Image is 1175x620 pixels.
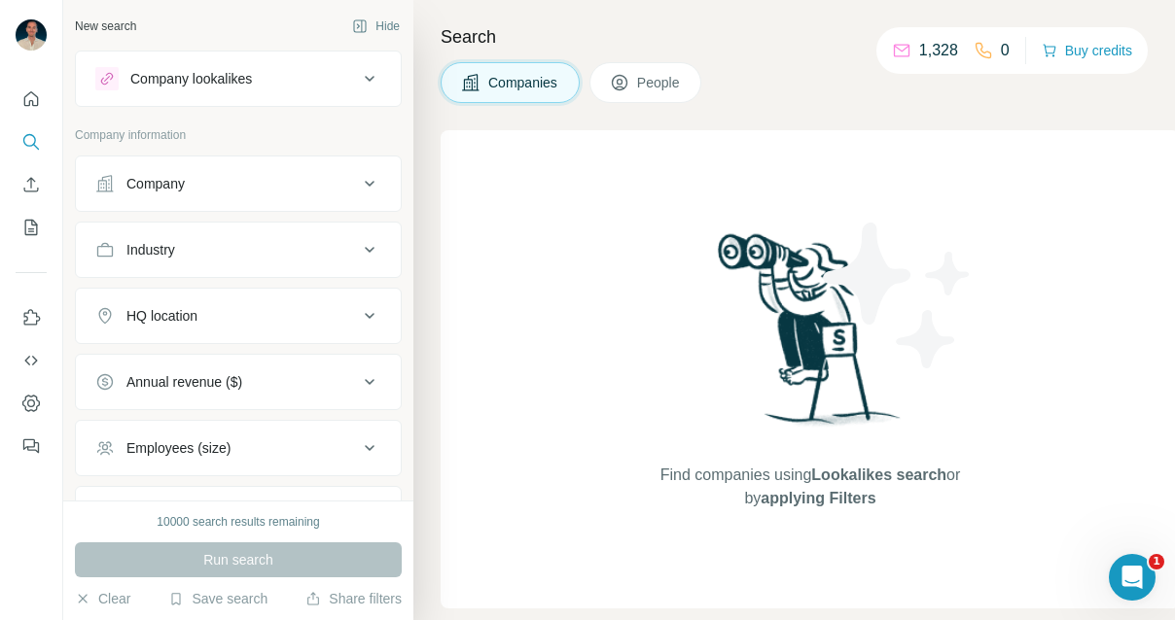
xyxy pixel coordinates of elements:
[655,464,966,510] span: Find companies using or by
[1042,37,1132,64] button: Buy credits
[1149,554,1164,569] span: 1
[76,425,401,471] button: Employees (size)
[126,438,231,458] div: Employees (size)
[16,210,47,245] button: My lists
[811,466,946,483] span: Lookalikes search
[76,293,401,339] button: HQ location
[338,12,413,41] button: Hide
[16,429,47,464] button: Feedback
[130,69,252,88] div: Company lookalikes
[441,23,1152,51] h4: Search
[168,589,267,608] button: Save search
[1001,39,1010,62] p: 0
[761,490,875,506] span: applying Filters
[126,174,185,193] div: Company
[16,167,47,202] button: Enrich CSV
[126,306,197,326] div: HQ location
[126,372,242,392] div: Annual revenue ($)
[305,589,402,608] button: Share filters
[16,19,47,51] img: Avatar
[16,343,47,378] button: Use Surfe API
[637,73,682,92] span: People
[75,17,136,35] div: New search
[488,73,559,92] span: Companies
[16,300,47,335] button: Use Surfe on LinkedIn
[75,126,402,144] p: Company information
[76,359,401,405] button: Annual revenue ($)
[76,55,401,102] button: Company lookalikes
[16,124,47,159] button: Search
[810,208,985,383] img: Surfe Illustration - Stars
[76,226,401,273] button: Industry
[76,491,401,537] button: Technologies
[76,160,401,207] button: Company
[16,386,47,421] button: Dashboard
[157,513,319,531] div: 10000 search results remaining
[709,228,911,445] img: Surfe Illustration - Woman searching with binoculars
[16,82,47,117] button: Quick start
[919,39,958,62] p: 1,328
[1109,554,1156,601] iframe: Intercom live chat
[126,240,175,259] div: Industry
[75,589,130,608] button: Clear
